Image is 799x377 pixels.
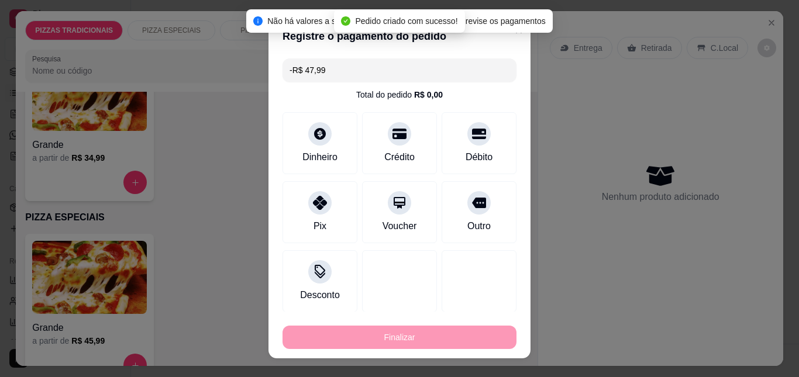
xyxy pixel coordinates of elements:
[467,219,491,233] div: Outro
[290,58,509,82] input: Ex.: hambúrguer de cordeiro
[300,288,340,302] div: Desconto
[268,19,531,54] header: Registre o pagamento do pedido
[314,219,326,233] div: Pix
[267,16,546,26] span: Não há valores a serem cobrados, finalize a venda ou revise os pagamentos
[253,16,263,26] span: info-circle
[355,16,457,26] span: Pedido criado com sucesso!
[383,219,417,233] div: Voucher
[341,16,350,26] span: check-circle
[466,150,493,164] div: Débito
[302,150,337,164] div: Dinheiro
[356,89,443,101] div: Total do pedido
[414,89,443,101] div: R$ 0,00
[384,150,415,164] div: Crédito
